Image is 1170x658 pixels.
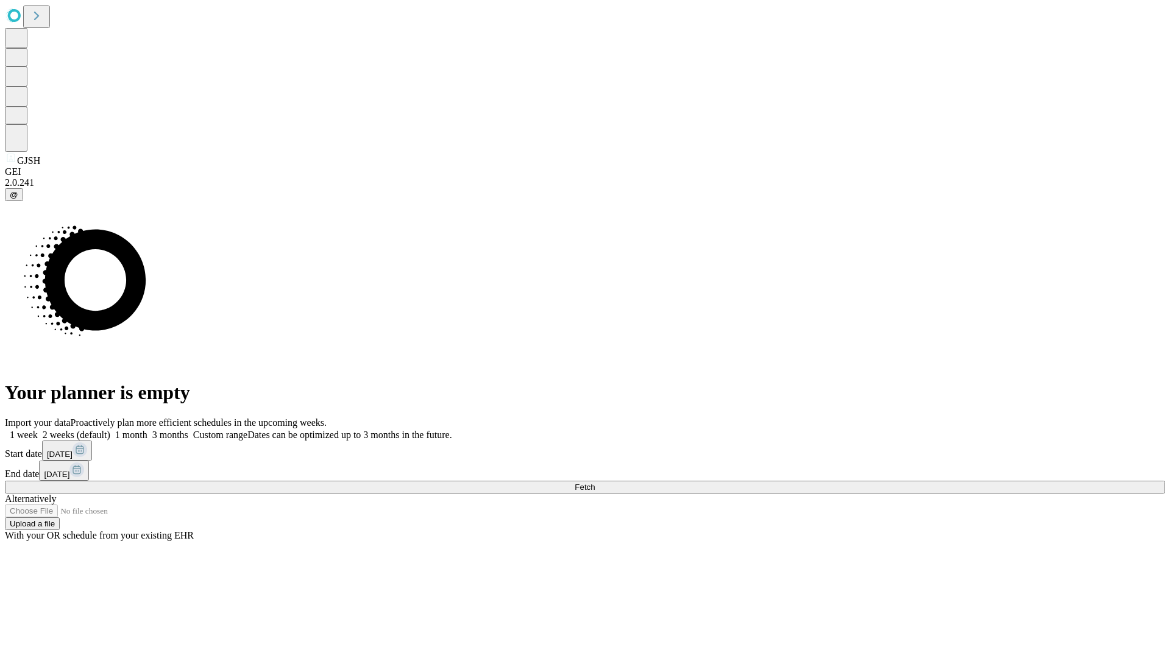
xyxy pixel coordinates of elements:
span: [DATE] [44,470,69,479]
span: Custom range [193,430,247,440]
span: GJSH [17,155,40,166]
span: [DATE] [47,450,73,459]
div: End date [5,461,1165,481]
button: [DATE] [42,440,92,461]
span: Proactively plan more efficient schedules in the upcoming weeks. [71,417,327,428]
h1: Your planner is empty [5,381,1165,404]
span: 3 months [152,430,188,440]
div: 2.0.241 [5,177,1165,188]
button: @ [5,188,23,201]
span: With your OR schedule from your existing EHR [5,530,194,540]
button: Upload a file [5,517,60,530]
span: 1 week [10,430,38,440]
span: @ [10,190,18,199]
div: GEI [5,166,1165,177]
span: 1 month [115,430,147,440]
span: Fetch [575,483,595,492]
button: Fetch [5,481,1165,493]
span: Dates can be optimized up to 3 months in the future. [247,430,452,440]
button: [DATE] [39,461,89,481]
span: Alternatively [5,493,56,504]
span: Import your data [5,417,71,428]
span: 2 weeks (default) [43,430,110,440]
div: Start date [5,440,1165,461]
